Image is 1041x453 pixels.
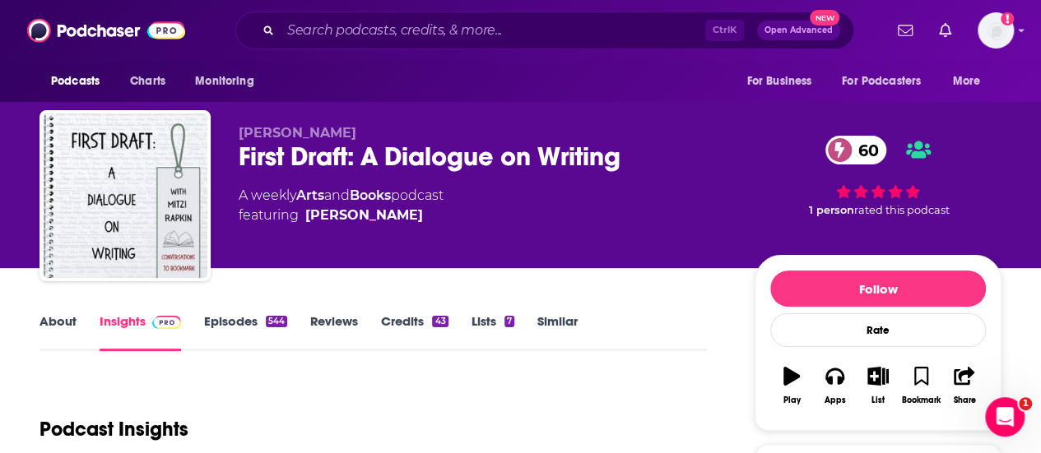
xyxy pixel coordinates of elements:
div: List [871,395,885,405]
a: Show notifications dropdown [932,16,958,44]
span: and [324,187,350,203]
a: Charts [119,66,175,97]
img: First Draft: A Dialogue on Writing [43,113,207,278]
span: For Podcasters [842,70,921,93]
button: Show profile menu [978,12,1014,49]
span: rated this podcast [854,204,950,216]
a: Episodes544 [204,313,287,351]
iframe: Intercom live chat [985,397,1025,437]
button: Apps [813,356,856,415]
button: open menu [40,66,121,97]
svg: Add a profile image [1001,12,1014,25]
div: Play [783,395,801,405]
span: Open Advanced [764,26,833,35]
img: Podchaser - Follow, Share and Rate Podcasts [27,15,185,46]
a: Books [350,187,391,203]
a: Credits43 [381,313,448,351]
span: 1 person [809,204,854,216]
div: Bookmark [902,395,941,405]
button: Bookmark [899,356,942,415]
div: Apps [825,395,846,405]
button: Follow [770,270,986,307]
button: Open AdvancedNew [757,21,840,40]
button: open menu [831,66,945,97]
a: Lists7 [472,313,514,351]
div: 7 [504,316,514,327]
a: InsightsPodchaser Pro [100,313,181,351]
a: 60 [825,136,887,164]
span: More [953,70,981,93]
button: open menu [184,66,275,97]
span: Logged in as LBraverman [978,12,1014,49]
a: About [40,313,77,351]
span: Monitoring [195,70,253,93]
img: Podchaser Pro [152,316,181,329]
div: 43 [432,316,448,327]
div: A weekly podcast [239,186,444,225]
div: 544 [266,316,287,327]
button: Play [770,356,813,415]
a: Reviews [310,313,358,351]
span: Charts [130,70,165,93]
span: 60 [842,136,887,164]
img: User Profile [978,12,1014,49]
span: [PERSON_NAME] [239,125,356,141]
h1: Podcast Insights [40,417,188,441]
div: Search podcasts, credits, & more... [235,12,854,49]
button: open menu [735,66,832,97]
span: Ctrl K [705,20,744,41]
button: Share [943,356,986,415]
span: For Business [746,70,811,93]
div: Rate [770,313,986,347]
button: open menu [941,66,1001,97]
a: Show notifications dropdown [891,16,919,44]
span: Podcasts [51,70,100,93]
span: featuring [239,206,444,225]
a: Arts [296,187,324,203]
div: 60 1 personrated this podcast [755,125,1001,227]
div: Share [953,395,975,405]
button: List [857,356,899,415]
a: Similar [537,313,578,351]
span: 1 [1019,397,1032,410]
span: New [810,10,839,25]
a: Mitzi Rapkin [305,206,423,225]
input: Search podcasts, credits, & more... [281,17,705,44]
